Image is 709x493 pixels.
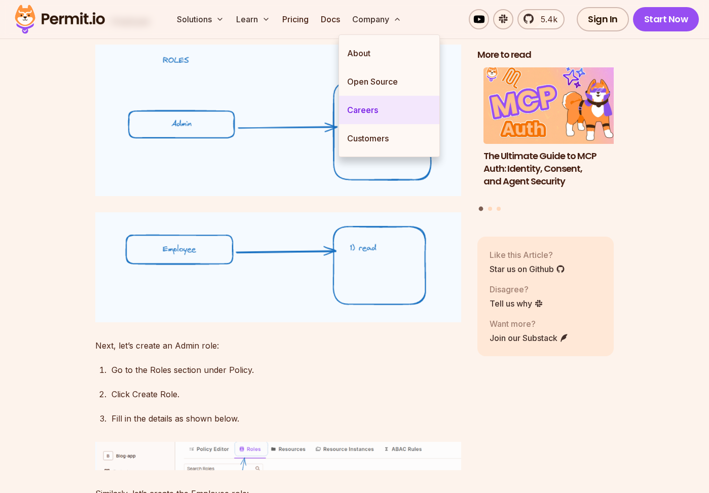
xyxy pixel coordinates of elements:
[535,13,557,25] span: 5.4k
[483,150,620,187] h3: The Ultimate Guide to MCP Auth: Identity, Consent, and Agent Security
[339,39,439,67] a: About
[95,442,461,471] img: image - 2024-06-20T174808.622.png
[633,7,699,31] a: Start Now
[278,9,313,29] a: Pricing
[577,7,629,31] a: Sign In
[10,2,109,36] img: Permit logo
[488,207,492,211] button: Go to slide 2
[490,249,565,261] p: Like this Article?
[477,67,614,213] div: Posts
[348,9,405,29] button: Company
[490,297,543,310] a: Tell us why
[339,124,439,153] a: Customers
[173,9,228,29] button: Solutions
[477,49,614,61] h2: More to read
[490,318,569,330] p: Want more?
[497,207,501,211] button: Go to slide 3
[232,9,274,29] button: Learn
[339,96,439,124] a: Careers
[483,67,620,144] img: The Ultimate Guide to MCP Auth: Identity, Consent, and Agent Security
[111,387,461,401] div: Click Create Role.
[317,9,344,29] a: Docs
[111,363,461,377] div: Go to the Roles section under Policy.
[95,338,461,353] p: Next, let’s create an Admin role:
[339,67,439,96] a: Open Source
[490,263,565,275] a: Star us on Github
[483,67,620,201] a: The Ultimate Guide to MCP Auth: Identity, Consent, and Agent SecurityThe Ultimate Guide to MCP Au...
[95,45,461,196] img: image - 2024-06-20T174728.199.png
[490,283,543,295] p: Disagree?
[483,67,620,201] li: 1 of 3
[517,9,565,29] a: 5.4k
[111,411,461,426] div: Fill in the details as shown below.
[479,207,483,211] button: Go to slide 1
[95,212,461,322] img: image - 2024-06-20T174744.607.png
[490,332,569,344] a: Join our Substack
